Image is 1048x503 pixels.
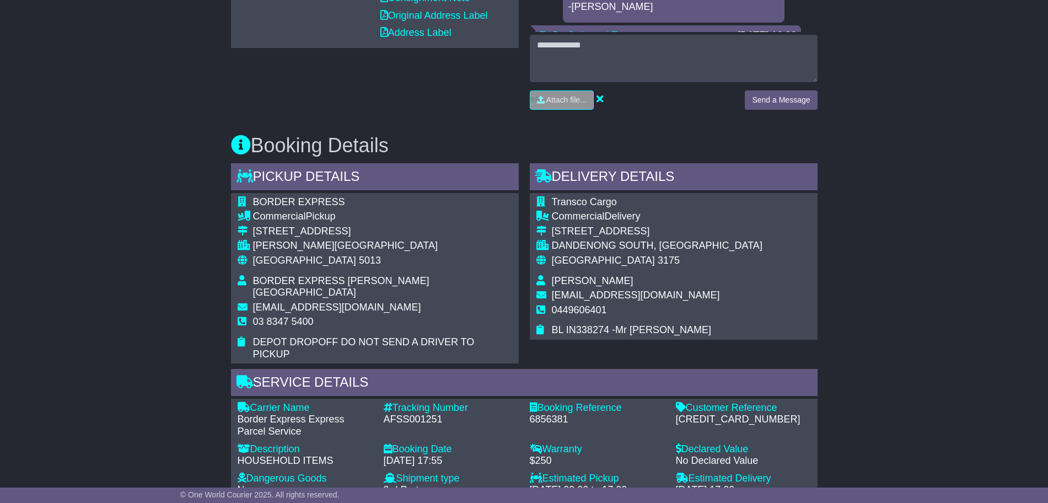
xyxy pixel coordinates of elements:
span: BORDER EXPRESS [PERSON_NAME][GEOGRAPHIC_DATA] [253,275,429,298]
span: 3rd Party [384,484,424,495]
span: 5013 [359,255,381,266]
span: [EMAIL_ADDRESS][DOMAIN_NAME] [253,302,421,313]
span: BORDER EXPRESS [253,196,345,207]
span: Transco Cargo [552,196,617,207]
div: No Declared Value [676,455,811,467]
div: 6856381 [530,414,665,426]
div: Delivery [552,211,762,223]
span: [PERSON_NAME] [552,275,633,286]
p: -[PERSON_NAME] [568,1,779,13]
div: Booking Date [384,443,519,456]
div: [STREET_ADDRESS] [552,226,762,238]
span: [GEOGRAPHIC_DATA] [253,255,356,266]
span: No [238,484,250,495]
div: Customer Reference [676,402,811,414]
div: Declared Value [676,443,811,456]
span: [GEOGRAPHIC_DATA] [552,255,655,266]
div: Description [238,443,373,456]
h3: Booking Details [231,135,818,157]
span: 0449606401 [552,304,607,315]
div: HOUSEHOLD ITEMS [238,455,373,467]
span: DEPOT DROPOFF DO NOT SEND A DRIVER TO PICKUP [253,336,475,360]
a: To Be Collected Team [540,30,636,41]
div: [DATE] 17:00 [676,484,811,496]
span: 3175 [658,255,680,266]
div: Estimated Delivery [676,473,811,485]
span: Commercial [552,211,605,222]
div: Booking Reference [530,402,665,414]
div: Shipment type [384,473,519,485]
span: BL IN338274 -Mr [PERSON_NAME] [552,324,711,335]
span: © One World Courier 2025. All rights reserved. [180,490,340,499]
div: Carrier Name [238,402,373,414]
a: Original Address Label [380,10,488,21]
span: [EMAIL_ADDRESS][DOMAIN_NAME] [552,290,720,301]
button: Send a Message [745,90,817,110]
div: Dangerous Goods [238,473,373,485]
div: Estimated Pickup [530,473,665,485]
div: Service Details [231,369,818,399]
div: Pickup Details [231,163,519,193]
div: [PERSON_NAME][GEOGRAPHIC_DATA] [253,240,512,252]
div: [CREDIT_CARD_NUMBER] [676,414,811,426]
div: $250 [530,455,665,467]
div: [STREET_ADDRESS] [253,226,512,238]
div: Warranty [530,443,665,456]
div: Delivery Details [530,163,818,193]
div: DANDENONG SOUTH, [GEOGRAPHIC_DATA] [552,240,762,252]
div: [DATE] 17:55 [384,455,519,467]
div: Pickup [253,211,512,223]
div: AFSS001251 [384,414,519,426]
div: [DATE] 09:00 to 17:00 [530,484,665,496]
div: Tracking Number [384,402,519,414]
span: Commercial [253,211,306,222]
a: Address Label [380,27,452,38]
span: 03 8347 5400 [253,316,314,327]
div: [DATE] 16:23 [738,30,797,42]
div: Border Express Express Parcel Service [238,414,373,437]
